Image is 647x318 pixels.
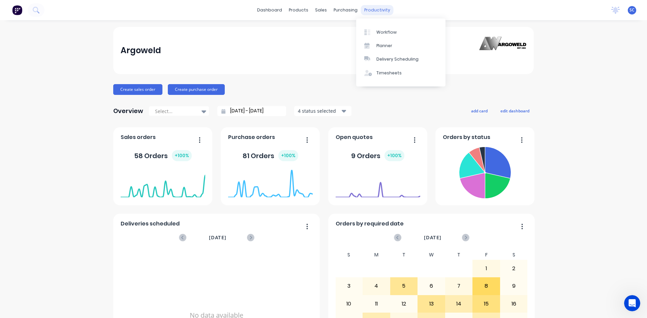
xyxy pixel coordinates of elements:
[363,278,390,294] div: 4
[121,133,156,141] span: Sales orders
[134,150,192,161] div: 58 Orders
[356,52,445,66] a: Delivery Scheduling
[336,278,363,294] div: 3
[376,70,402,76] div: Timesheets
[443,133,490,141] span: Orders by status
[445,295,472,312] div: 14
[424,234,441,241] span: [DATE]
[445,250,473,260] div: T
[624,295,640,311] iframe: Intercom live chat
[363,295,390,312] div: 11
[473,260,500,277] div: 1
[445,278,472,294] div: 7
[330,5,361,15] div: purchasing
[384,150,404,161] div: + 100 %
[356,66,445,80] a: Timesheets
[298,107,340,114] div: 4 status selected
[418,278,445,294] div: 6
[228,133,275,141] span: Purchase orders
[121,220,180,228] span: Deliveries scheduled
[113,84,162,95] button: Create sales order
[479,37,526,65] img: Argoweld
[467,106,492,115] button: add card
[121,44,161,57] div: Argoweld
[376,56,419,62] div: Delivery Scheduling
[209,234,226,241] span: [DATE]
[356,39,445,52] a: Planner
[172,150,192,161] div: + 100 %
[336,133,373,141] span: Open quotes
[243,150,298,161] div: 81 Orders
[376,29,397,35] div: Workflow
[376,43,392,49] div: Planner
[500,278,527,294] div: 9
[335,250,363,260] div: S
[285,5,312,15] div: products
[391,295,418,312] div: 12
[312,5,330,15] div: sales
[629,7,635,13] span: SC
[12,5,22,15] img: Factory
[363,250,390,260] div: M
[351,150,404,161] div: 9 Orders
[278,150,298,161] div: + 100 %
[391,278,418,294] div: 5
[472,250,500,260] div: F
[361,5,394,15] div: productivity
[418,250,445,260] div: W
[496,106,534,115] button: edit dashboard
[356,25,445,39] a: Workflow
[294,106,351,116] button: 4 status selected
[500,250,528,260] div: S
[254,5,285,15] a: dashboard
[473,295,500,312] div: 15
[390,250,418,260] div: T
[500,295,527,312] div: 16
[113,104,143,118] div: Overview
[418,295,445,312] div: 13
[473,278,500,294] div: 8
[500,260,527,277] div: 2
[336,295,363,312] div: 10
[168,84,225,95] button: Create purchase order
